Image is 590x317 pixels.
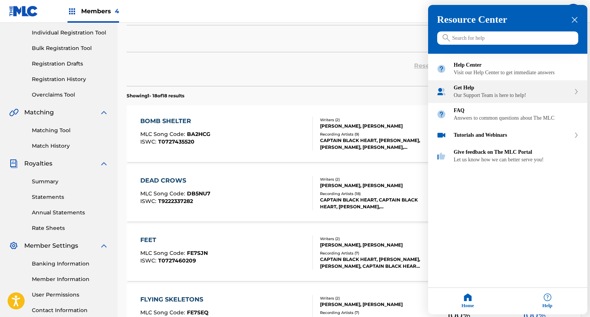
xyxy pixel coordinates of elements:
div: Get Help [454,85,571,91]
div: Tutorials and Webinars [454,132,571,138]
div: Home [428,288,508,314]
input: Search for help [437,31,578,45]
img: module icon [436,87,446,97]
div: Help Center [428,58,587,80]
img: module icon [436,130,446,140]
div: FAQ [428,103,587,126]
h3: Resource Center [437,14,578,25]
div: Give feedback on The MLC Portal [454,149,579,155]
img: module icon [436,109,446,119]
div: FAQ [454,108,579,114]
img: module icon [436,64,446,74]
svg: expand [574,133,579,138]
div: Help [508,288,587,314]
div: Let us know how we can better serve you! [454,157,579,163]
div: Help Center [454,62,579,68]
svg: icon [443,34,450,42]
img: module icon [436,151,446,161]
div: entering resource center home [428,54,587,167]
div: Visit our Help Center to get immediate answers [454,70,579,76]
div: close resource center [571,16,578,23]
div: Our Support Team is here to help! [454,92,571,98]
div: Answers to common questions about The MLC [454,115,579,121]
div: Give feedback on The MLC Portal [428,145,587,167]
svg: expand [574,89,579,94]
div: Get Help [428,80,587,103]
div: Resource center home modules [428,54,587,167]
div: Tutorials and Webinars [428,126,587,145]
